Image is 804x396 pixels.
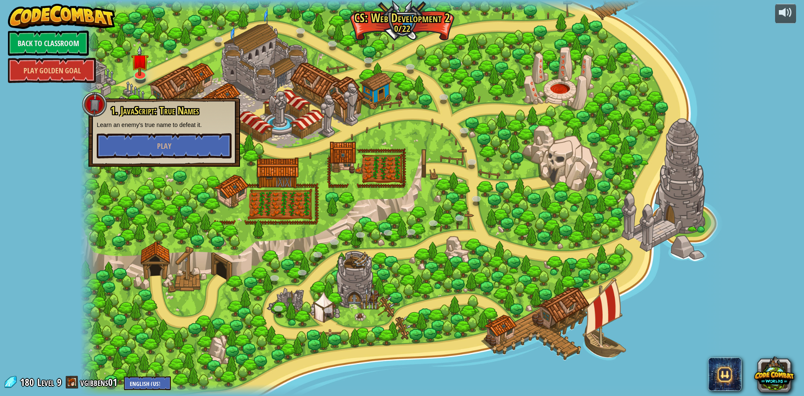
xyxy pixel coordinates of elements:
span: Play [157,141,171,151]
a: Back to Classroom [8,31,89,56]
span: 9 [57,375,62,389]
a: vgibbens01 [80,375,120,389]
span: Level [37,375,54,389]
img: level-banner-unstarted.png [131,46,149,76]
p: Learn an enemy's true name to defeat it. [97,121,232,129]
button: Adjust volume [775,4,796,23]
button: Play [97,133,232,158]
span: 180 [20,375,36,389]
img: CodeCombat - Learn how to code by playing a game [8,4,115,29]
a: Play Golden Goal [8,58,96,83]
span: 1. JavaScript: True Names [111,104,199,118]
